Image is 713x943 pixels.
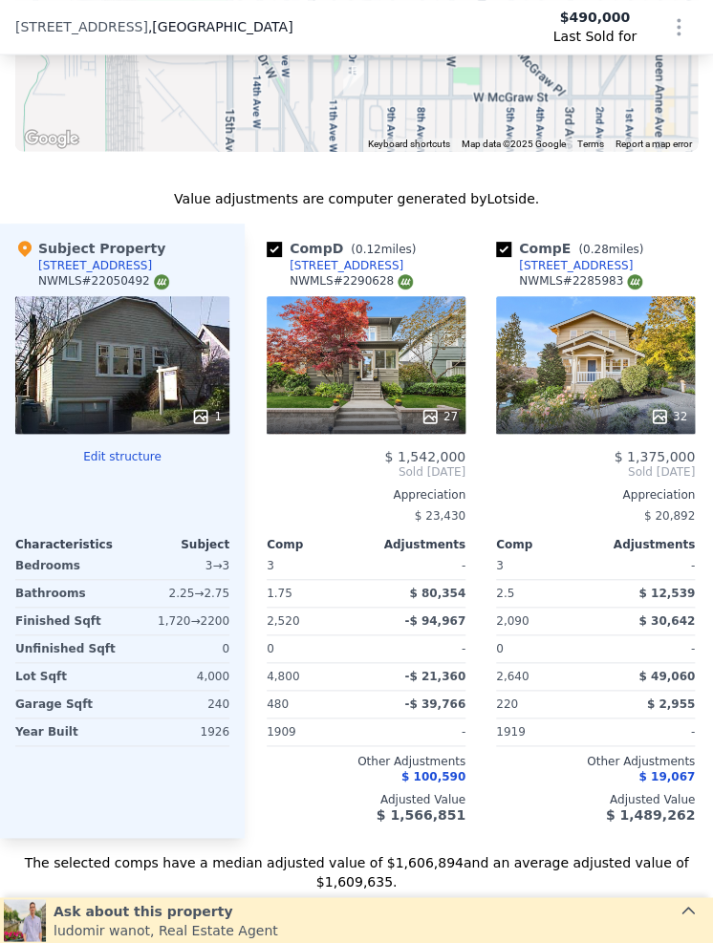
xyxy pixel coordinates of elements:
button: Keyboard shortcuts [368,138,450,151]
span: 0 [267,642,274,655]
img: ludomir wanot [4,899,46,941]
span: [STREET_ADDRESS] [15,17,148,36]
img: NWMLS Logo [627,274,642,289]
span: 2,090 [496,614,529,628]
span: $ 19,067 [638,770,695,783]
span: 0 [496,642,504,655]
div: Other Adjustments [267,754,465,769]
span: -$ 39,766 [404,697,465,711]
a: [STREET_ADDRESS] [496,258,633,273]
div: NWMLS # 2290628 [290,273,413,289]
img: NWMLS Logo [154,274,169,289]
div: Bedrooms [15,552,119,579]
a: [STREET_ADDRESS] [267,258,403,273]
div: Adjusted Value [496,792,695,807]
span: $ 1,566,851 [377,807,465,823]
div: - [370,635,465,662]
div: Appreciation [496,487,695,503]
span: $ 1,489,262 [606,807,695,823]
div: - [599,552,695,579]
div: 27 [421,407,458,426]
img: Google [20,126,83,151]
div: Comp [267,537,366,552]
div: Unfinished Sqft [15,635,119,662]
span: $ 20,892 [644,509,695,523]
span: 3 [267,559,274,572]
span: $ 12,539 [638,587,695,600]
div: Garage Sqft [15,691,119,718]
div: 1,720 → 2200 [126,608,229,634]
span: Sold [DATE] [496,464,695,480]
div: 1 [191,407,222,426]
span: Sold [DATE] [267,464,465,480]
span: 480 [267,697,289,711]
div: [STREET_ADDRESS] [38,258,152,273]
div: [STREET_ADDRESS] [519,258,633,273]
div: Adjustments [366,537,465,552]
span: 0.12 [356,243,381,256]
div: - [599,718,695,745]
div: NWMLS # 2285983 [519,273,642,289]
span: $ 1,542,000 [384,449,465,464]
div: Finished Sqft [15,608,119,634]
div: Comp [496,537,595,552]
span: $ 2,955 [647,697,695,711]
a: Report a map error [616,139,692,149]
div: 0 [126,635,229,662]
a: Terms (opens in new tab) [577,139,604,149]
div: NWMLS # 22050492 [38,273,169,289]
div: ludomir wanot , Real Estate Agent [54,920,278,939]
div: 2401 10th Ave W [343,61,364,94]
span: Last Sold for [552,27,637,46]
div: Comp D [267,239,423,258]
div: Adjustments [595,537,695,552]
span: $490,000 [559,8,630,27]
span: $ 49,060 [638,670,695,683]
div: - [370,552,465,579]
span: $ 30,642 [638,614,695,628]
div: 1.75 [267,580,362,607]
a: Open this area in Google Maps (opens a new window) [20,126,83,151]
img: NWMLS Logo [398,274,413,289]
span: $ 100,590 [401,770,465,783]
span: ( miles) [571,243,651,256]
div: Subject Property [15,239,165,258]
div: Other Adjustments [496,754,695,769]
span: -$ 94,967 [404,614,465,628]
div: [STREET_ADDRESS] [290,258,403,273]
div: 32 [650,407,687,426]
div: 4,000 [126,663,229,690]
div: Lot Sqft [15,663,119,690]
div: Ask about this property [54,901,278,920]
span: 2,640 [496,670,529,683]
div: Year Built [15,718,119,745]
div: Comp E [496,239,651,258]
span: , [GEOGRAPHIC_DATA] [148,17,293,36]
button: Show Options [659,8,698,46]
span: 2,520 [267,614,299,628]
button: Edit structure [15,449,229,464]
div: 1926 [126,718,229,745]
span: ( miles) [343,243,423,256]
div: 3 → 3 [126,552,229,579]
div: Bathrooms [15,580,119,607]
div: 1919 [496,718,592,745]
span: -$ 21,360 [404,670,465,683]
div: - [370,718,465,745]
div: Characteristics [15,537,122,552]
div: Adjusted Value [267,792,465,807]
span: $ 80,354 [409,587,465,600]
span: $ 23,430 [415,509,465,523]
span: Map data ©2025 Google [462,139,566,149]
div: - [599,635,695,662]
span: 4,800 [267,670,299,683]
div: 1909 [267,718,362,745]
span: 220 [496,697,518,711]
span: 3 [496,559,504,572]
div: Appreciation [267,487,465,503]
span: 0.28 [583,243,609,256]
div: 2.25 → 2.75 [126,580,229,607]
div: 240 [126,691,229,718]
div: 2.5 [496,580,592,607]
span: $ 1,375,000 [614,449,695,464]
